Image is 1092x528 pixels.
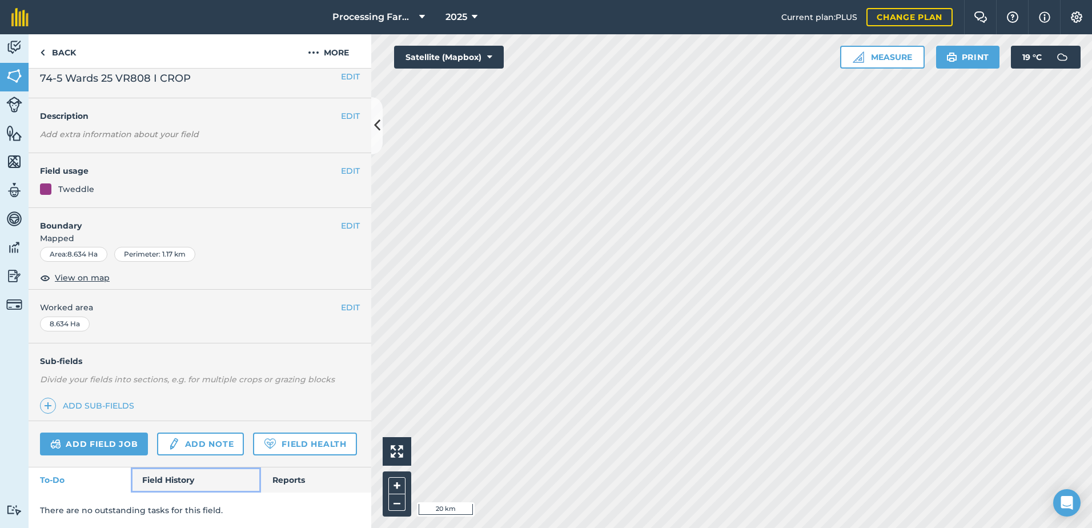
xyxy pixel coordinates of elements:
h4: Field usage [40,165,341,177]
img: Two speech bubbles overlapping with the left bubble in the forefront [974,11,987,23]
a: To-Do [29,467,131,493]
img: svg+xml;base64,PHN2ZyB4bWxucz0iaHR0cDovL3d3dy53My5vcmcvMjAwMC9zdmciIHdpZHRoPSI1NiIgaGVpZ2h0PSI2MC... [6,125,22,142]
img: svg+xml;base64,PD94bWwgdmVyc2lvbj0iMS4wIiBlbmNvZGluZz0idXRmLTgiPz4KPCEtLSBHZW5lcmF0b3I6IEFkb2JlIE... [6,182,22,199]
span: 74-5 Wards 25 VR808 I CROP [40,70,191,86]
img: svg+xml;base64,PHN2ZyB4bWxucz0iaHR0cDovL3d3dy53My5vcmcvMjAwMC9zdmciIHdpZHRoPSIxNyIgaGVpZ2h0PSIxNy... [1039,10,1050,24]
button: EDIT [341,301,360,314]
img: svg+xml;base64,PD94bWwgdmVyc2lvbj0iMS4wIiBlbmNvZGluZz0idXRmLTgiPz4KPCEtLSBHZW5lcmF0b3I6IEFkb2JlIE... [50,437,61,451]
span: Worked area [40,301,360,314]
button: + [388,477,406,494]
button: EDIT [341,219,360,232]
div: Area : 8.634 Ha [40,247,107,262]
a: Field Health [253,433,356,455]
em: Divide your fields into sections, e.g. for multiple crops or grazing blocks [40,374,335,385]
h4: Boundary [29,208,341,232]
img: A cog icon [1070,11,1083,23]
p: There are no outstanding tasks for this field. [40,504,360,517]
a: Change plan [866,8,953,26]
button: – [388,494,406,511]
span: View on map [55,271,110,284]
img: Ruler icon [853,51,864,63]
img: fieldmargin Logo [11,8,29,26]
img: svg+xml;base64,PHN2ZyB4bWxucz0iaHR0cDovL3d3dy53My5vcmcvMjAwMC9zdmciIHdpZHRoPSIxNCIgaGVpZ2h0PSIyNC... [44,399,52,413]
div: 8.634 Ha [40,317,90,331]
h4: Sub-fields [29,355,371,367]
img: svg+xml;base64,PHN2ZyB4bWxucz0iaHR0cDovL3d3dy53My5vcmcvMjAwMC9zdmciIHdpZHRoPSIyMCIgaGVpZ2h0PSIyNC... [308,46,319,59]
button: EDIT [341,70,360,83]
a: Add field job [40,433,148,455]
img: svg+xml;base64,PHN2ZyB4bWxucz0iaHR0cDovL3d3dy53My5vcmcvMjAwMC9zdmciIHdpZHRoPSIxOSIgaGVpZ2h0PSIyNC... [946,50,957,64]
div: Perimeter : 1.17 km [114,247,195,262]
a: Add sub-fields [40,398,139,414]
span: 19 ° C [1022,46,1042,69]
a: Field History [131,467,260,493]
button: EDIT [341,110,360,122]
img: svg+xml;base64,PD94bWwgdmVyc2lvbj0iMS4wIiBlbmNvZGluZz0idXRmLTgiPz4KPCEtLSBHZW5lcmF0b3I6IEFkb2JlIE... [6,297,22,313]
div: Tweddle [58,183,94,195]
img: svg+xml;base64,PD94bWwgdmVyc2lvbj0iMS4wIiBlbmNvZGluZz0idXRmLTgiPz4KPCEtLSBHZW5lcmF0b3I6IEFkb2JlIE... [1051,46,1074,69]
img: svg+xml;base64,PHN2ZyB4bWxucz0iaHR0cDovL3d3dy53My5vcmcvMjAwMC9zdmciIHdpZHRoPSI1NiIgaGVpZ2h0PSI2MC... [6,153,22,170]
img: svg+xml;base64,PD94bWwgdmVyc2lvbj0iMS4wIiBlbmNvZGluZz0idXRmLTgiPz4KPCEtLSBHZW5lcmF0b3I6IEFkb2JlIE... [6,267,22,285]
img: svg+xml;base64,PD94bWwgdmVyc2lvbj0iMS4wIiBlbmNvZGluZz0idXRmLTgiPz4KPCEtLSBHZW5lcmF0b3I6IEFkb2JlIE... [167,437,180,451]
span: Mapped [29,232,371,245]
span: Processing Farms [332,10,415,24]
em: Add extra information about your field [40,129,199,139]
a: Reports [261,467,371,493]
button: Measure [840,46,925,69]
button: Satellite (Mapbox) [394,46,504,69]
a: Add note [157,433,244,455]
img: svg+xml;base64,PD94bWwgdmVyc2lvbj0iMS4wIiBlbmNvZGluZz0idXRmLTgiPz4KPCEtLSBHZW5lcmF0b3I6IEFkb2JlIE... [6,210,22,227]
img: svg+xml;base64,PD94bWwgdmVyc2lvbj0iMS4wIiBlbmNvZGluZz0idXRmLTgiPz4KPCEtLSBHZW5lcmF0b3I6IEFkb2JlIE... [6,505,22,515]
button: More [286,34,371,68]
span: Current plan : PLUS [781,11,857,23]
img: svg+xml;base64,PHN2ZyB4bWxucz0iaHR0cDovL3d3dy53My5vcmcvMjAwMC9zdmciIHdpZHRoPSI1NiIgaGVpZ2h0PSI2MC... [6,67,22,85]
button: EDIT [341,165,360,177]
a: Back [29,34,87,68]
button: 19 °C [1011,46,1081,69]
div: Open Intercom Messenger [1053,489,1081,517]
button: View on map [40,271,110,285]
img: svg+xml;base64,PD94bWwgdmVyc2lvbj0iMS4wIiBlbmNvZGluZz0idXRmLTgiPz4KPCEtLSBHZW5lcmF0b3I6IEFkb2JlIE... [6,97,22,113]
img: svg+xml;base64,PD94bWwgdmVyc2lvbj0iMS4wIiBlbmNvZGluZz0idXRmLTgiPz4KPCEtLSBHZW5lcmF0b3I6IEFkb2JlIE... [6,239,22,256]
img: svg+xml;base64,PHN2ZyB4bWxucz0iaHR0cDovL3d3dy53My5vcmcvMjAwMC9zdmciIHdpZHRoPSIxOCIgaGVpZ2h0PSIyNC... [40,271,50,285]
button: Print [936,46,1000,69]
img: Four arrows, one pointing top left, one top right, one bottom right and the last bottom left [391,445,403,458]
img: A question mark icon [1006,11,1019,23]
img: svg+xml;base64,PHN2ZyB4bWxucz0iaHR0cDovL3d3dy53My5vcmcvMjAwMC9zdmciIHdpZHRoPSI5IiBoZWlnaHQ9IjI0Ii... [40,46,45,59]
img: svg+xml;base64,PD94bWwgdmVyc2lvbj0iMS4wIiBlbmNvZGluZz0idXRmLTgiPz4KPCEtLSBHZW5lcmF0b3I6IEFkb2JlIE... [6,39,22,56]
h4: Description [40,110,360,122]
span: 2025 [445,10,467,24]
